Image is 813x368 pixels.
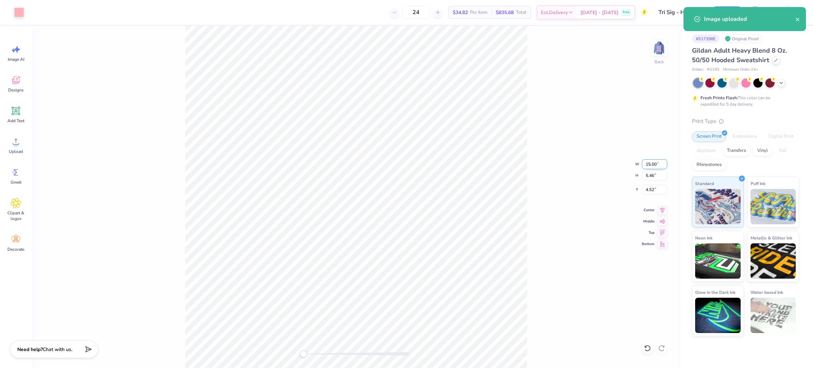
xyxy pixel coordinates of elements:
[470,9,487,16] span: Per Item
[707,67,719,73] span: # G185
[782,5,796,19] img: Mark Joshua Mullasgo
[453,9,468,16] span: $34.82
[695,289,735,296] span: Glow in the Dark Ink
[695,243,741,279] img: Neon Ink
[795,15,800,23] button: close
[764,131,798,142] div: Digital Print
[516,9,526,16] span: Total
[692,67,703,73] span: Gildan
[723,34,763,43] div: Original Proof
[770,5,799,19] a: MJ
[541,9,568,16] span: Est. Delivery
[402,6,430,19] input: – –
[751,298,796,333] img: Water based Ink
[642,241,655,247] span: Bottom
[4,210,28,221] span: Clipart & logos
[722,146,751,156] div: Transfers
[695,189,741,224] img: Standard
[642,207,655,213] span: Center
[692,146,720,156] div: Applique
[692,131,726,142] div: Screen Print
[695,234,712,242] span: Neon Ink
[11,179,22,185] span: Greek
[8,87,24,93] span: Designs
[623,10,630,15] span: Free
[496,9,514,16] span: $835.68
[692,160,726,170] div: Rhinestones
[728,131,762,142] div: Embroidery
[642,219,655,224] span: Middle
[8,57,24,62] span: Image AI
[692,34,719,43] div: # 517398E
[7,247,24,252] span: Decorate
[753,146,772,156] div: Vinyl
[17,346,43,353] strong: Need help?
[653,5,705,19] input: Untitled Design
[655,59,664,65] div: Back
[695,298,741,333] img: Glow in the Dark Ink
[751,243,796,279] img: Metallic & Glitter Ink
[692,46,787,64] span: Gildan Adult Heavy Blend 8 Oz. 50/50 Hooded Sweatshirt
[695,180,714,187] span: Standard
[43,346,72,353] span: Chat with us.
[704,15,795,23] div: Image uploaded
[7,118,24,124] span: Add Text
[300,350,307,357] div: Accessibility label
[9,149,23,154] span: Upload
[580,9,619,16] span: [DATE] - [DATE]
[751,289,783,296] span: Water based Ink
[652,41,666,55] img: Back
[751,234,792,242] span: Metallic & Glitter Ink
[692,117,799,125] div: Print Type
[700,95,787,107] div: This color can be expedited for 5 day delivery.
[723,67,758,73] span: Minimum Order: 24 +
[775,146,791,156] div: Foil
[642,230,655,236] span: Top
[700,95,738,101] strong: Fresh Prints Flash:
[751,189,796,224] img: Puff Ink
[751,180,765,187] span: Puff Ink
